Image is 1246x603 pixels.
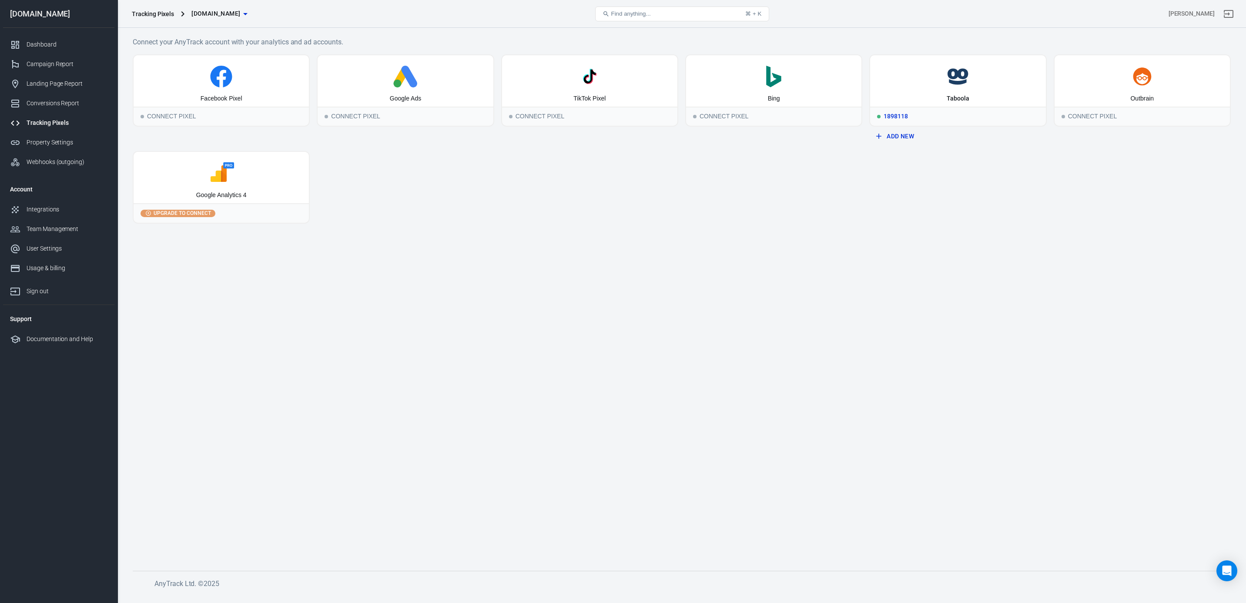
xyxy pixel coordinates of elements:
[947,94,969,103] div: Taboola
[870,107,1045,126] div: 1898118
[390,94,421,103] div: Google Ads
[3,179,114,200] li: Account
[191,8,240,19] span: protsotsil.shop
[509,115,512,118] span: Connect Pixel
[154,578,807,589] h6: AnyTrack Ltd. © 2025
[3,10,114,18] div: [DOMAIN_NAME]
[133,151,310,223] button: Google Analytics 4Upgrade to connect
[27,60,107,69] div: Campaign Report
[317,54,494,127] button: Google AdsConnect PixelConnect Pixel
[877,115,881,118] span: Running
[3,258,114,278] a: Usage & billing
[188,6,251,22] button: [DOMAIN_NAME]
[1216,560,1237,581] div: Open Intercom Messenger
[3,278,114,301] a: Sign out
[3,200,114,219] a: Integrations
[686,107,861,126] div: Connect Pixel
[3,54,114,74] a: Campaign Report
[27,40,107,49] div: Dashboard
[3,219,114,239] a: Team Management
[745,10,761,17] div: ⌘ + K
[502,107,677,126] div: Connect Pixel
[3,239,114,258] a: User Settings
[27,264,107,273] div: Usage & billing
[141,115,144,118] span: Connect Pixel
[1062,115,1065,118] span: Connect Pixel
[3,308,114,329] li: Support
[3,35,114,54] a: Dashboard
[132,10,174,18] div: Tracking Pixels
[27,99,107,108] div: Conversions Report
[873,128,1043,144] button: Add New
[1218,3,1239,24] a: Sign out
[27,118,107,127] div: Tracking Pixels
[3,152,114,172] a: Webhooks (outgoing)
[27,224,107,234] div: Team Management
[1130,94,1154,103] div: Outbrain
[501,54,678,127] button: TikTok PixelConnect PixelConnect Pixel
[325,115,328,118] span: Connect Pixel
[3,133,114,152] a: Property Settings
[3,94,114,113] a: Conversions Report
[133,54,310,127] button: Facebook PixelConnect PixelConnect Pixel
[152,209,213,217] span: Upgrade to connect
[27,157,107,167] div: Webhooks (outgoing)
[196,191,247,200] div: Google Analytics 4
[685,54,862,127] button: BingConnect PixelConnect Pixel
[134,107,309,126] div: Connect Pixel
[1055,107,1230,126] div: Connect Pixel
[1169,9,1215,18] div: Account id: 8mMXLX3l
[3,113,114,133] a: Tracking Pixels
[201,94,242,103] div: Facebook Pixel
[693,115,697,118] span: Connect Pixel
[1054,54,1231,127] button: OutbrainConnect PixelConnect Pixel
[27,205,107,214] div: Integrations
[573,94,606,103] div: TikTok Pixel
[768,94,780,103] div: Bing
[27,287,107,296] div: Sign out
[27,79,107,88] div: Landing Page Report
[611,10,651,17] span: Find anything...
[27,138,107,147] div: Property Settings
[595,7,769,21] button: Find anything...⌘ + K
[133,37,1231,47] h6: Connect your AnyTrack account with your analytics and ad accounts.
[3,74,114,94] a: Landing Page Report
[869,54,1046,127] a: TaboolaRunning1898118
[27,335,107,344] div: Documentation and Help
[27,244,107,253] div: User Settings
[318,107,493,126] div: Connect Pixel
